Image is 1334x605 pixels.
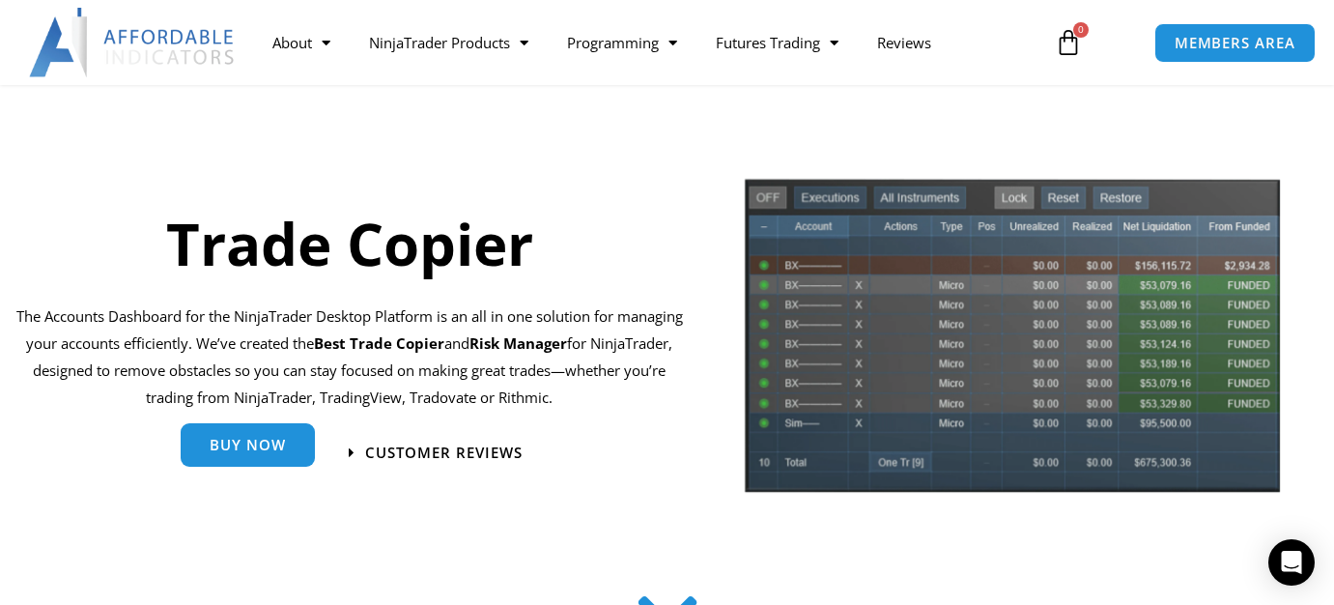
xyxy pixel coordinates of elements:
a: Buy Now [181,427,315,471]
strong: Risk Manager [469,333,567,353]
span: MEMBERS AREA [1175,36,1295,50]
a: 0 [1026,14,1111,71]
a: About [253,20,350,65]
img: LogoAI | Affordable Indicators – NinjaTrader [29,8,237,77]
p: The Accounts Dashboard for the NinjaTrader Desktop Platform is an all in one solution for managin... [14,303,685,411]
span: Customer Reviews [365,446,523,460]
span: Buy Now [210,442,286,456]
a: MEMBERS AREA [1154,23,1316,63]
div: Open Intercom Messenger [1268,539,1315,586]
h1: Trade Copier [14,203,685,284]
a: Programming [548,20,696,65]
a: Reviews [858,20,951,65]
a: Customer Reviews [349,446,523,460]
b: Best Trade Copier [314,333,444,353]
a: NinjaTrader Products [350,20,548,65]
a: Futures Trading [696,20,858,65]
img: tradecopier | Affordable Indicators – NinjaTrader [743,177,1282,507]
span: 0 [1073,22,1089,38]
nav: Menu [253,20,1040,65]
